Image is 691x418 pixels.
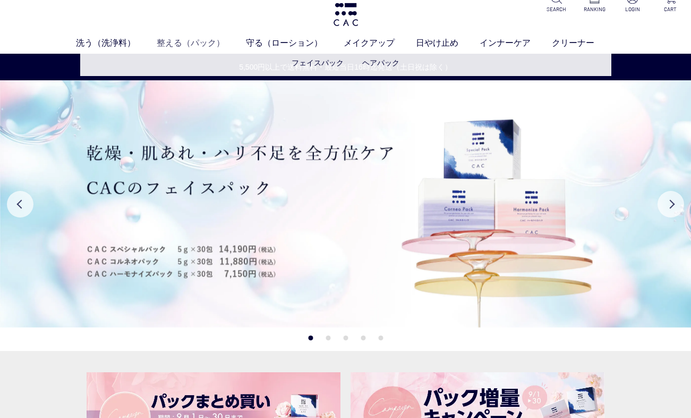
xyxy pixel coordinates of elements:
[658,191,684,218] button: Next
[658,5,683,13] p: CART
[544,5,569,13] p: SEARCH
[76,37,157,49] a: 洗う（洗浄料）
[246,37,344,49] a: 守る（ローション）
[7,191,33,218] button: Previous
[552,37,616,49] a: クリーナー
[308,336,313,340] button: 1 of 5
[344,37,416,49] a: メイクアップ
[582,5,607,13] p: RANKING
[620,5,645,13] p: LOGIN
[343,336,348,340] button: 3 of 5
[157,37,246,49] a: 整える（パック）
[362,58,399,67] a: ヘアパック
[292,58,344,67] a: フェイスパック
[361,336,365,340] button: 4 of 5
[480,37,552,49] a: インナーケア
[326,336,330,340] button: 2 of 5
[416,37,480,49] a: 日やけ止め
[1,62,690,73] a: 5,500円以上で送料無料・最短当日16時迄発送（土日祝は除く）
[378,336,383,340] button: 5 of 5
